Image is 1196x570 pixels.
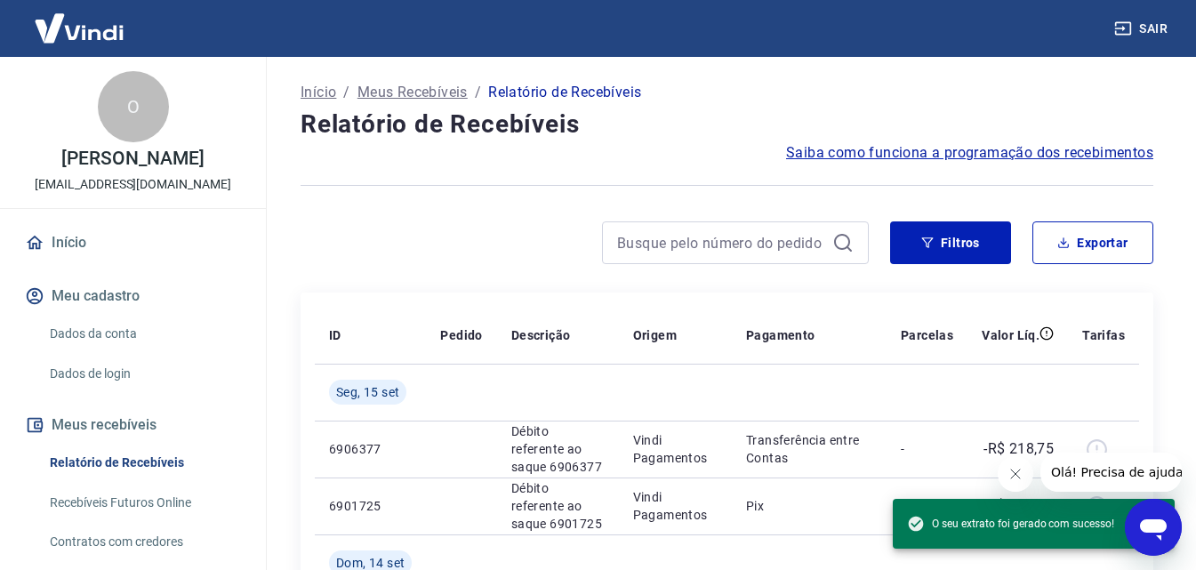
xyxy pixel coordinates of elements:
p: [PERSON_NAME] [61,149,204,168]
a: Início [21,223,245,262]
img: Vindi [21,1,137,55]
a: Saiba como funciona a programação dos recebimentos [786,142,1153,164]
a: Contratos com credores [43,524,245,560]
p: Pagamento [746,326,815,344]
div: O [98,71,169,142]
p: Relatório de Recebíveis [488,82,641,103]
button: Filtros [890,221,1011,264]
p: / [475,82,481,103]
iframe: Botão para abrir a janela de mensagens [1125,499,1182,556]
a: Recebíveis Futuros Online [43,485,245,521]
iframe: Fechar mensagem [998,456,1033,492]
p: Vindi Pagamentos [633,431,718,467]
p: 6901725 [329,497,412,515]
a: Meus Recebíveis [357,82,468,103]
p: -R$ 218,75 [983,438,1054,460]
p: / [343,82,349,103]
p: Tarifas [1082,326,1125,344]
p: - [901,440,953,458]
p: Pix [746,497,872,515]
button: Meu cadastro [21,277,245,316]
iframe: Mensagem da empresa [1040,453,1182,492]
button: Sair [1111,12,1175,45]
a: Início [301,82,336,103]
p: Origem [633,326,677,344]
button: Exportar [1032,221,1153,264]
p: Débito referente ao saque 6901725 [511,479,605,533]
p: - [901,497,953,515]
p: Pedido [440,326,482,344]
p: Parcelas [901,326,953,344]
span: Seg, 15 set [336,383,399,401]
a: Dados de login [43,356,245,392]
p: Valor Líq. [982,326,1039,344]
p: Débito referente ao saque 6906377 [511,422,605,476]
h4: Relatório de Recebíveis [301,107,1153,142]
p: ID [329,326,341,344]
a: Dados da conta [43,316,245,352]
input: Busque pelo número do pedido [617,229,825,256]
span: Olá! Precisa de ajuda? [11,12,149,27]
p: Descrição [511,326,571,344]
p: [EMAIL_ADDRESS][DOMAIN_NAME] [35,175,231,194]
span: O seu extrato foi gerado com sucesso! [907,515,1114,533]
p: Vindi Pagamentos [633,488,718,524]
a: Relatório de Recebíveis [43,445,245,481]
p: -R$ 347,86 [983,495,1054,517]
p: Transferência entre Contas [746,431,872,467]
button: Meus recebíveis [21,405,245,445]
p: 6906377 [329,440,412,458]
